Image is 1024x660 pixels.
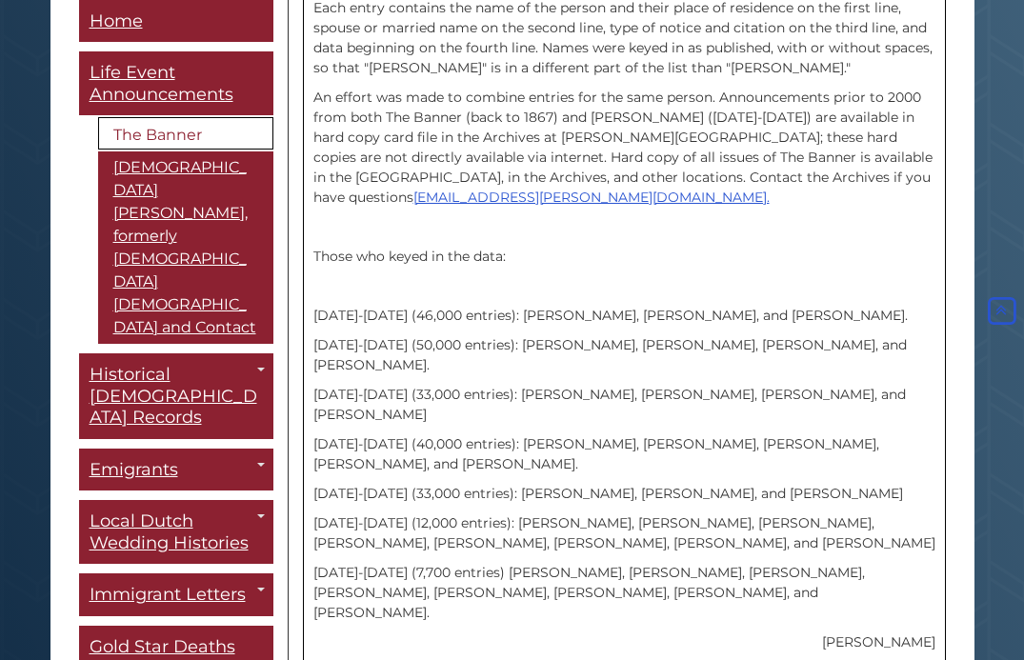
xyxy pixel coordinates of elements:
p: [DATE]-[DATE] (50,000 entries): [PERSON_NAME], [PERSON_NAME], [PERSON_NAME], and [PERSON_NAME]. [313,335,935,375]
a: Local Dutch Wedding Histories [79,501,273,565]
span: Historical [DEMOGRAPHIC_DATA] Records [90,365,257,429]
p: [DATE]-[DATE] (33,000 entries): [PERSON_NAME], [PERSON_NAME], [PERSON_NAME], and [PERSON_NAME] [313,385,935,425]
span: Life Event Announcements [90,63,233,106]
p: [DATE]-[DATE] (12,000 entries): [PERSON_NAME], [PERSON_NAME], [PERSON_NAME], [PERSON_NAME], [PERS... [313,513,935,553]
a: Immigrant Letters [79,574,273,617]
p: An effort was made to combine entries for the same person. Announcements prior to 2000 from both ... [313,88,935,208]
span: Home [90,10,143,31]
a: Life Event Announcements [79,52,273,116]
p: [DATE]-[DATE] (7,700 entries) [PERSON_NAME], [PERSON_NAME], [PERSON_NAME], [PERSON_NAME], [PERSON... [313,563,935,623]
a: Back to Top [984,303,1019,320]
span: Immigrant Letters [90,585,246,606]
p: [DATE]-[DATE] (40,000 entries): [PERSON_NAME], [PERSON_NAME], [PERSON_NAME], [PERSON_NAME], and [... [313,434,935,474]
a: [DEMOGRAPHIC_DATA][PERSON_NAME], formerly [DEMOGRAPHIC_DATA] [DEMOGRAPHIC_DATA] and Contact [98,152,273,345]
a: Historical [DEMOGRAPHIC_DATA] Records [79,354,273,440]
a: [EMAIL_ADDRESS][PERSON_NAME][DOMAIN_NAME]. [413,189,770,206]
a: The Banner [98,118,273,150]
span: Local Dutch Wedding Histories [90,511,249,554]
a: Emigrants [79,449,273,491]
p: [PERSON_NAME] [313,632,935,652]
span: Gold Star Deaths [90,636,235,657]
p: Those who keyed in the data: [313,247,935,267]
p: [DATE]-[DATE] (33,000 entries): [PERSON_NAME], [PERSON_NAME], and [PERSON_NAME] [313,484,935,504]
span: Emigrants [90,459,178,480]
p: [DATE]-[DATE] (46,000 entries): [PERSON_NAME], [PERSON_NAME], and [PERSON_NAME]. [313,306,935,326]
